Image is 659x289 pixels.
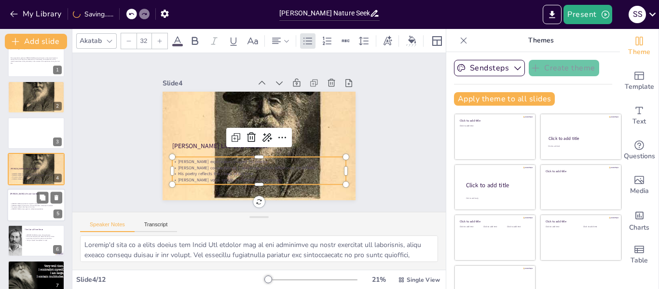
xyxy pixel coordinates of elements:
div: Click to add text [460,226,481,228]
div: 5 [7,189,65,221]
button: Duplicate Slide [37,192,48,203]
div: 4 [8,153,65,185]
p: The Use of Free Verse [25,228,62,231]
p: Themes [471,29,610,52]
div: Add charts and graphs [620,203,659,237]
button: Create theme [529,60,599,76]
div: Text effects [380,33,395,49]
div: Get real-time input from your audience [620,133,659,168]
p: "Song of Myself" exemplifies his style. [25,239,62,241]
div: Click to add text [548,145,612,148]
div: Click to add body [466,197,527,200]
div: 2 [8,81,65,113]
p: [PERSON_NAME] connection to Transcendentalism influenced his beliefs. [11,175,62,177]
div: 1 [8,45,65,77]
div: Click to add title [546,169,615,173]
input: Insert title [279,6,370,20]
textarea: Loremip'd sita co a elits doeius tem Incid Utl etdolor mag al eni adminimve qu nostr exercitat ul... [80,235,438,262]
span: Text [632,116,646,127]
div: Click to add title [460,220,529,223]
p: [PERSON_NAME] Life and Context [11,168,62,171]
span: Questions [624,151,655,162]
button: Sendsteps [454,60,525,76]
div: Click to add title [460,119,529,123]
div: S S [629,6,646,23]
span: Charts [629,222,649,233]
p: [PERSON_NAME] connection to Transcendentalism influenced his beliefs. [165,137,331,196]
div: Layout [429,33,445,49]
button: Export to PowerPoint [543,5,562,24]
div: Click to add text [507,226,529,228]
div: 4 [53,174,62,182]
div: Background color [405,36,419,46]
p: [PERSON_NAME] experiences shaped his poetry. [11,173,62,175]
div: Click to add title [466,181,528,190]
div: Click to add title [546,220,615,223]
button: My Library [7,6,66,22]
button: Speaker Notes [80,221,135,232]
p: [PERSON_NAME] connection to Transcendentalism influenced his beliefs. [10,205,62,206]
div: 3 [8,117,65,149]
span: Single View [407,276,440,284]
p: [PERSON_NAME] experiences shaped his poetry. [10,203,62,205]
strong: [PERSON_NAME]: A Natural Seeker [11,48,40,50]
div: Click to add text [583,226,614,228]
button: Add slide [5,34,67,49]
div: 3 [53,138,62,146]
p: His poetry reflects the chaos of his time. [10,206,62,208]
button: Delete Slide [51,192,62,203]
div: Click to add text [460,125,529,127]
div: Slide 4 [181,51,269,87]
p: Long lines and rhythms create a unique flow. [25,237,62,239]
div: Add text boxes [620,98,659,133]
span: Theme [628,47,650,57]
div: Slide 4 / 12 [76,275,265,284]
div: Add images, graphics, shapes or video [620,168,659,203]
div: 21 % [367,275,390,284]
div: 1 [53,66,62,74]
div: Add a table [620,237,659,272]
span: Template [625,82,654,92]
div: 2 [53,102,62,110]
p: [PERSON_NAME] Life and Context [10,192,62,195]
p: The conversational style reflects American culture. [25,236,62,238]
p: [PERSON_NAME] voice speaks to collective experiences. [10,208,62,210]
p: [PERSON_NAME] experiences shaped his poetry. [166,131,333,190]
p: [PERSON_NAME] voice speaks to collective experiences. [11,178,62,180]
div: Click to add title [549,136,613,141]
div: Akatab [78,34,104,47]
div: Change the overall theme [620,29,659,64]
span: Table [631,255,648,266]
button: S S [629,5,646,24]
span: Media [630,186,649,196]
div: Click to add text [546,226,576,228]
p: His poetry reflects the chaos of his time. [11,176,62,178]
button: Apply theme to all slides [454,92,555,106]
div: 6 [8,225,65,257]
div: Saving...... [73,10,113,19]
div: 5 [54,209,62,218]
div: 6 [53,245,62,254]
div: Click to add text [483,226,505,228]
p: [PERSON_NAME] voice speaks to collective experiences. [161,148,328,207]
p: This presentation explores [PERSON_NAME] profound impact on American literature through his use o... [11,57,62,64]
p: His poetry reflects the chaos of his time. [163,142,329,201]
div: Add ready made slides [620,64,659,98]
button: Transcript [135,221,178,232]
p: [PERSON_NAME] free verse changed poetry. [25,234,62,236]
button: Present [563,5,612,24]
